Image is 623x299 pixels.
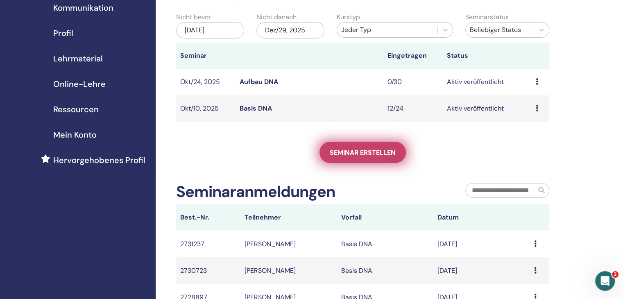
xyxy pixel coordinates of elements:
span: 2 [612,271,618,278]
span: Kommunikation [53,2,113,14]
span: Profil [53,27,73,39]
span: Ressourcen [53,103,99,116]
td: 2731237 [176,231,240,257]
label: Nicht bevor [176,12,211,22]
label: Nicht danach [256,12,297,22]
span: Seminar erstellen [330,148,396,157]
label: Kurstyp [337,12,360,22]
td: 2730723 [176,257,240,284]
th: Eingetragen [383,43,443,69]
td: [DATE] [433,231,530,257]
div: [DATE] [176,22,244,39]
span: Lehrmaterial [53,52,103,65]
th: Status [443,43,532,69]
td: Aktiv veröffentlicht [443,69,532,95]
td: [PERSON_NAME] [240,257,337,284]
label: Seminarstatus [465,12,509,22]
td: 12/24 [383,95,443,122]
span: Hervorgehobenes Profil [53,154,145,166]
td: [DATE] [433,257,530,284]
td: Okt/24, 2025 [176,69,236,95]
h2: Seminaranmeldungen [176,183,335,202]
td: Aktiv veröffentlicht [443,95,532,122]
td: Okt/10, 2025 [176,95,236,122]
td: Basis DNA [337,257,434,284]
td: [PERSON_NAME] [240,231,337,257]
th: Datum [433,204,530,231]
a: Seminar erstellen [319,142,406,163]
div: Jeder Typ [341,25,433,35]
span: Online-Lehre [53,78,106,90]
a: Basis DNA [240,104,272,113]
th: Vorfall [337,204,434,231]
th: Seminar [176,43,236,69]
th: Teilnehmer [240,204,337,231]
div: Beliebiger Status [470,25,530,35]
th: Best.-Nr. [176,204,240,231]
td: 0/30 [383,69,443,95]
div: Dez/29, 2025 [256,22,324,39]
iframe: Intercom live chat [595,271,615,291]
a: Aufbau DNA [240,77,278,86]
span: Mein Konto [53,129,97,141]
td: Basis DNA [337,231,434,257]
